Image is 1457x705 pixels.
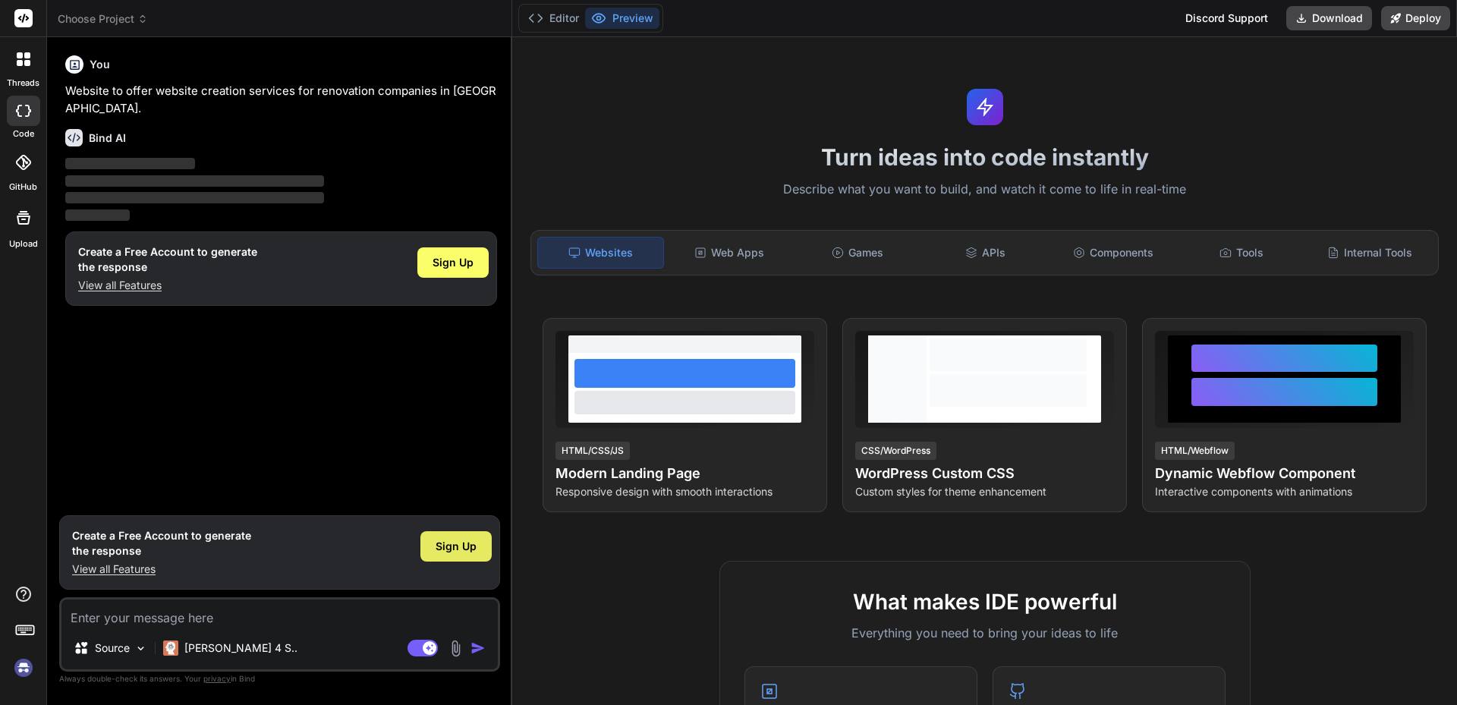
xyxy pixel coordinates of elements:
[555,484,814,499] p: Responsive design with smooth interactions
[795,237,920,269] div: Games
[134,642,147,655] img: Pick Models
[855,484,1114,499] p: Custom styles for theme enhancement
[1381,6,1450,30] button: Deploy
[9,181,37,194] label: GitHub
[1051,237,1176,269] div: Components
[65,158,195,169] span: ‌
[433,255,474,270] span: Sign Up
[923,237,1048,269] div: APIs
[1307,237,1432,269] div: Internal Tools
[184,640,297,656] p: [PERSON_NAME] 4 S..
[11,655,36,681] img: signin
[1155,484,1414,499] p: Interactive components with animations
[58,11,148,27] span: Choose Project
[436,539,477,554] span: Sign Up
[163,640,178,656] img: Claude 4 Sonnet
[65,192,324,203] span: ‌
[78,278,257,293] p: View all Features
[855,463,1114,484] h4: WordPress Custom CSS
[1155,463,1414,484] h4: Dynamic Webflow Component
[59,672,500,686] p: Always double-check its answers. Your in Bind
[203,674,231,683] span: privacy
[555,442,630,460] div: HTML/CSS/JS
[537,237,664,269] div: Websites
[95,640,130,656] p: Source
[78,244,257,275] h1: Create a Free Account to generate the response
[1286,6,1372,30] button: Download
[1179,237,1304,269] div: Tools
[72,562,251,577] p: View all Features
[585,8,659,29] button: Preview
[65,83,497,117] p: Website to offer website creation services for renovation companies in [GEOGRAPHIC_DATA].
[555,463,814,484] h4: Modern Landing Page
[1176,6,1277,30] div: Discord Support
[13,127,34,140] label: code
[9,238,38,250] label: Upload
[447,640,464,657] img: attachment
[522,8,585,29] button: Editor
[744,586,1226,618] h2: What makes IDE powerful
[65,209,130,221] span: ‌
[744,624,1226,642] p: Everything you need to bring your ideas to life
[72,528,251,559] h1: Create a Free Account to generate the response
[855,442,936,460] div: CSS/WordPress
[90,57,110,72] h6: You
[667,237,792,269] div: Web Apps
[521,143,1448,171] h1: Turn ideas into code instantly
[1155,442,1235,460] div: HTML/Webflow
[65,175,324,187] span: ‌
[7,77,39,90] label: threads
[470,640,486,656] img: icon
[89,131,126,146] h6: Bind AI
[521,180,1448,200] p: Describe what you want to build, and watch it come to life in real-time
